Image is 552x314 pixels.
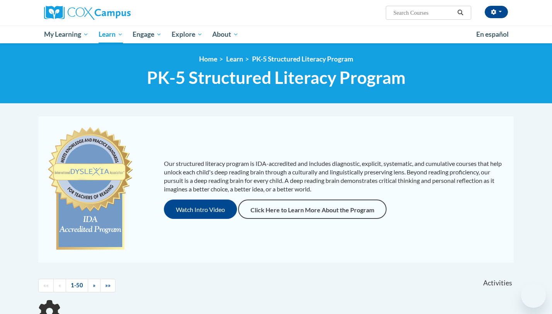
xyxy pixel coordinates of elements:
[485,6,508,18] button: Account Settings
[455,8,466,17] button: Search
[32,26,520,43] div: Main menu
[43,282,49,288] span: ««
[393,8,455,17] input: Search Courses
[483,279,512,287] span: Activities
[252,55,353,63] a: PK-5 Structured Literacy Program
[46,123,135,255] img: c477cda6-e343-453b-bfce-d6f9e9818e1c.png
[66,279,88,292] a: 1-50
[44,30,89,39] span: My Learning
[208,26,244,43] a: About
[38,279,54,292] a: Begining
[476,30,509,38] span: En español
[94,26,128,43] a: Learn
[44,6,191,20] a: Cox Campus
[199,55,217,63] a: Home
[93,282,95,288] span: »
[521,283,546,308] iframe: Button to launch messaging window
[39,26,94,43] a: My Learning
[471,26,514,43] a: En español
[167,26,208,43] a: Explore
[164,159,506,193] p: Our structured literacy program is IDA-accredited and includes diagnostic, explicit, systematic, ...
[164,200,237,219] button: Watch Intro Video
[133,30,162,39] span: Engage
[100,279,116,292] a: End
[212,30,239,39] span: About
[44,6,131,20] img: Cox Campus
[58,282,61,288] span: «
[128,26,167,43] a: Engage
[147,67,405,88] span: PK-5 Structured Literacy Program
[88,279,101,292] a: Next
[172,30,203,39] span: Explore
[53,279,66,292] a: Previous
[105,282,111,288] span: »»
[238,200,387,219] a: Click Here to Learn More About the Program
[226,55,243,63] a: Learn
[99,30,123,39] span: Learn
